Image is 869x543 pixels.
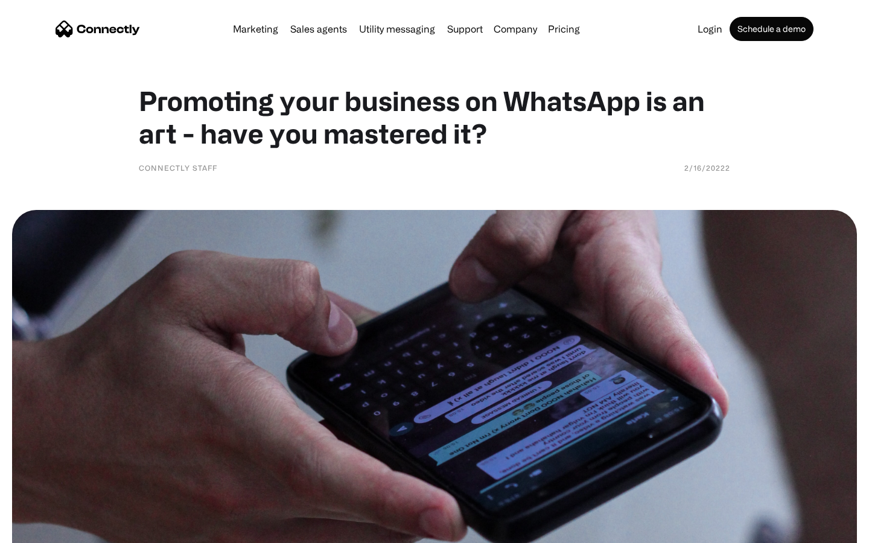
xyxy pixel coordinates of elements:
a: Login [693,24,727,34]
div: Company [494,21,537,37]
a: Sales agents [285,24,352,34]
a: Support [442,24,488,34]
a: Schedule a demo [730,17,813,41]
aside: Language selected: English [12,522,72,539]
a: Pricing [543,24,585,34]
ul: Language list [24,522,72,539]
div: 2/16/20222 [684,162,730,174]
h1: Promoting your business on WhatsApp is an art - have you mastered it? [139,84,730,150]
a: Marketing [228,24,283,34]
a: Utility messaging [354,24,440,34]
div: Connectly Staff [139,162,217,174]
